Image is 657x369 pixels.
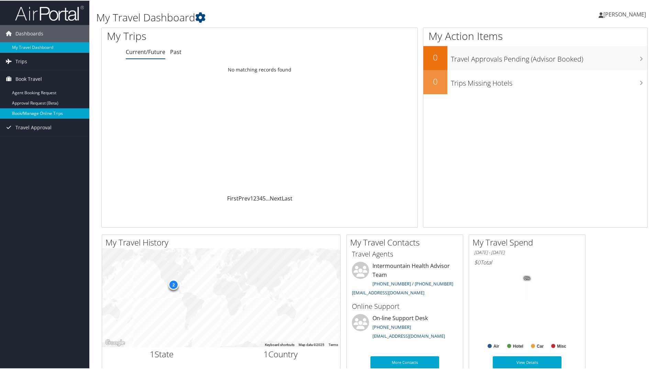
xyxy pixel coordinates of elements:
span: [PERSON_NAME] [603,10,646,18]
tspan: 0% [524,276,530,280]
a: [PERSON_NAME] [599,3,653,24]
a: 2 [253,194,256,202]
span: Dashboards [15,24,43,42]
text: Car [537,343,544,348]
h2: 0 [423,51,447,63]
span: Book Travel [15,70,42,87]
a: First [227,194,238,202]
span: … [266,194,270,202]
td: No matching records found [102,63,417,75]
a: [PHONE_NUMBER] / [PHONE_NUMBER] [372,280,453,286]
a: 0Travel Approvals Pending (Advisor Booked) [423,45,647,69]
h3: Trips Missing Hotels [451,74,647,87]
li: Intermountain Health Advisor Team [348,261,461,298]
span: Travel Approval [15,118,52,135]
h3: Travel Agents [352,249,458,258]
li: On-line Support Desk [348,313,461,341]
div: 2 [168,279,179,289]
a: Open this area in Google Maps (opens a new window) [104,338,126,347]
span: $0 [474,258,480,265]
button: Keyboard shortcuts [265,342,294,347]
img: Google [104,338,126,347]
span: Map data ©2025 [299,342,324,346]
a: More Contacts [370,356,439,368]
a: View Details [493,356,561,368]
h6: Total [474,258,580,265]
h2: Country [226,348,335,359]
a: 3 [256,194,259,202]
a: 0Trips Missing Hotels [423,69,647,94]
h3: Travel Approvals Pending (Advisor Booked) [451,50,647,63]
a: Prev [238,194,250,202]
span: Trips [15,52,27,69]
h1: My Action Items [423,28,647,43]
h6: [DATE] - [DATE] [474,249,580,255]
a: Current/Future [126,47,165,55]
h2: My Travel History [105,236,340,248]
a: 1 [250,194,253,202]
h3: Online Support [352,301,458,311]
h1: My Travel Dashboard [96,10,467,24]
h1: My Trips [107,28,281,43]
h2: 0 [423,75,447,87]
span: 1 [150,348,155,359]
a: [EMAIL_ADDRESS][DOMAIN_NAME] [372,332,445,338]
h2: State [107,348,216,359]
text: Hotel [513,343,523,348]
img: airportal-logo.png [15,4,84,21]
h2: My Travel Contacts [350,236,463,248]
a: 4 [259,194,263,202]
a: Last [282,194,292,202]
a: Next [270,194,282,202]
a: [PHONE_NUMBER] [372,323,411,329]
a: Past [170,47,181,55]
text: Air [493,343,499,348]
a: [EMAIL_ADDRESS][DOMAIN_NAME] [352,289,424,295]
text: Misc [557,343,566,348]
span: 1 [264,348,268,359]
a: Terms (opens in new tab) [328,342,338,346]
a: 5 [263,194,266,202]
h2: My Travel Spend [472,236,585,248]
